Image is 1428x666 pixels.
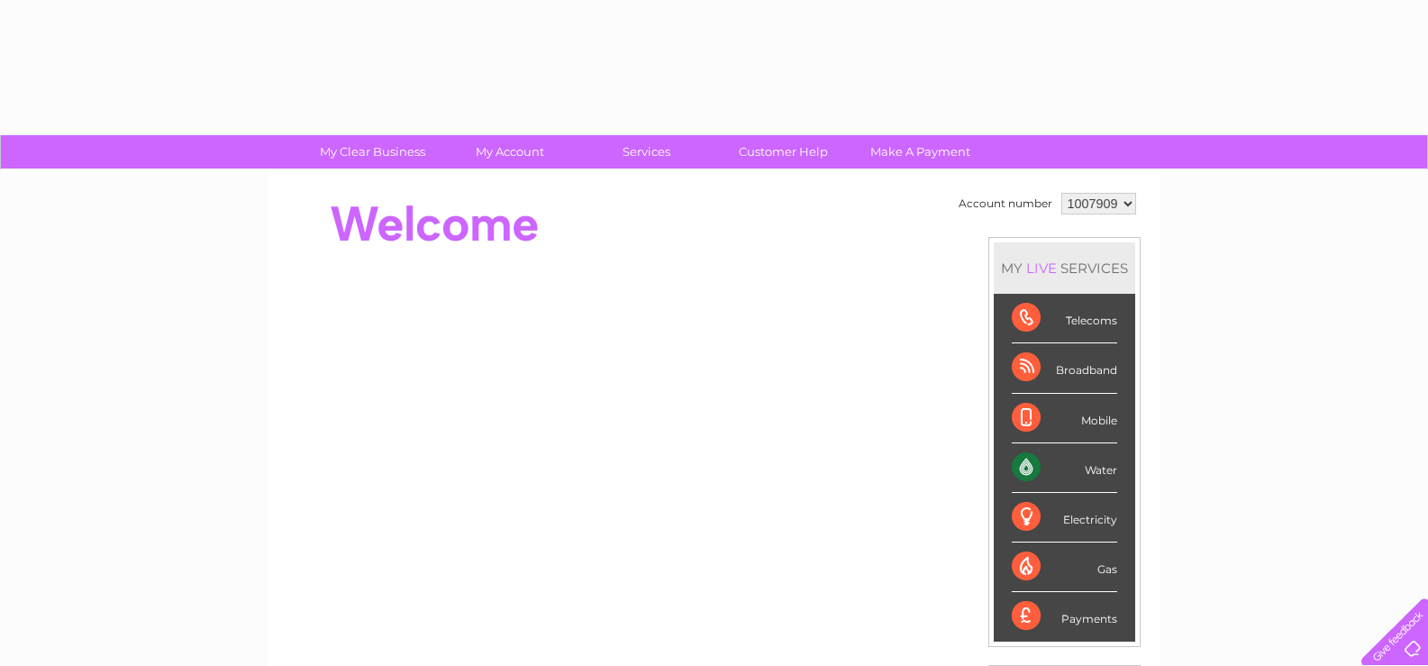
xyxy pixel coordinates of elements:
[1012,493,1117,543] div: Electricity
[572,135,721,169] a: Services
[846,135,995,169] a: Make A Payment
[994,242,1135,294] div: MY SERVICES
[1012,343,1117,393] div: Broadband
[709,135,858,169] a: Customer Help
[1012,443,1117,493] div: Water
[435,135,584,169] a: My Account
[298,135,447,169] a: My Clear Business
[1012,543,1117,592] div: Gas
[1012,394,1117,443] div: Mobile
[1023,260,1060,277] div: LIVE
[954,188,1057,219] td: Account number
[1012,294,1117,343] div: Telecoms
[1012,592,1117,641] div: Payments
